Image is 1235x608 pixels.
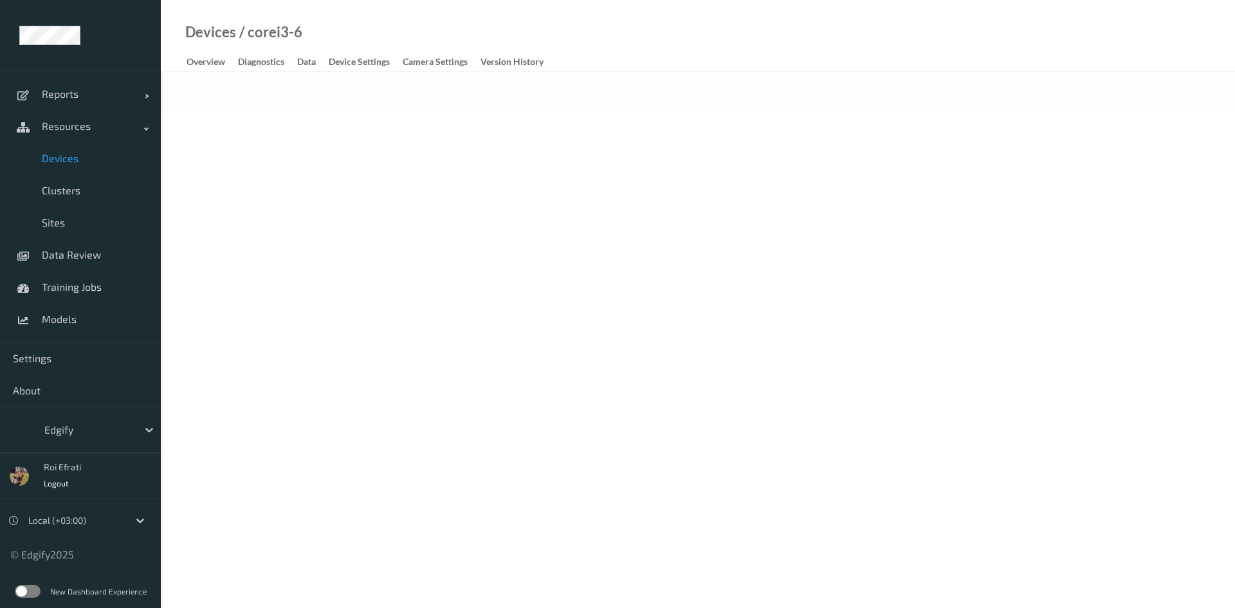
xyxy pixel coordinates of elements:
[297,53,329,71] a: Data
[238,53,297,71] a: Diagnostics
[329,55,390,71] div: Device Settings
[187,53,238,71] a: Overview
[236,26,302,39] div: / corei3-6
[185,26,236,39] a: Devices
[238,55,284,71] div: Diagnostics
[480,55,544,71] div: Version History
[403,55,468,71] div: Camera Settings
[297,55,316,71] div: Data
[480,53,556,71] a: Version History
[403,53,480,71] a: Camera Settings
[187,55,225,71] div: Overview
[329,53,403,71] a: Device Settings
